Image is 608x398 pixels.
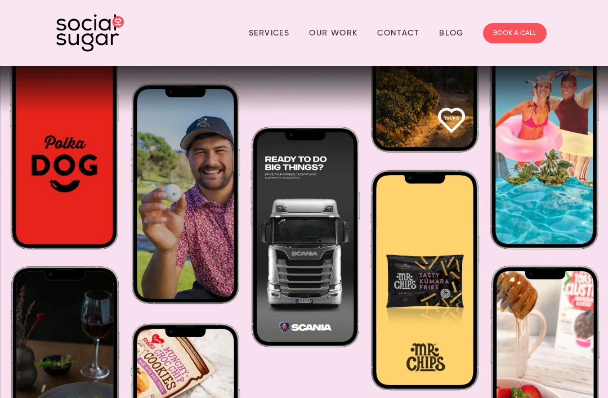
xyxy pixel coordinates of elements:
[377,24,419,42] a: Contact
[483,23,547,43] a: BOOK A CALL
[439,24,464,42] a: Blog
[309,24,357,42] a: Our Work
[249,24,289,42] a: Services
[56,14,124,52] img: SocialSugar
